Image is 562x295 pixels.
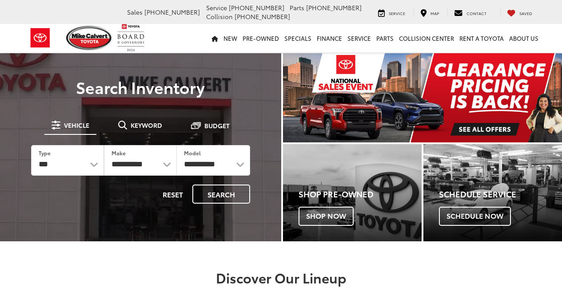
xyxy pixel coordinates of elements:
[506,24,541,52] a: About Us
[423,144,562,241] a: Schedule Service Schedule Now
[500,8,539,17] a: My Saved Vehicles
[24,24,57,52] img: Toyota
[414,8,446,17] a: Map
[423,144,562,241] div: Toyota
[299,190,422,199] h4: Shop Pre-Owned
[66,26,113,50] img: Mike Calvert Toyota
[192,185,250,204] button: Search
[290,3,304,12] span: Parts
[374,24,396,52] a: Parts
[519,10,532,16] span: Saved
[206,3,227,12] span: Service
[221,24,240,52] a: New
[283,144,422,241] div: Toyota
[439,190,562,199] h4: Schedule Service
[439,207,511,225] span: Schedule Now
[39,149,51,157] label: Type
[345,24,374,52] a: Service
[64,122,89,128] span: Vehicle
[447,8,493,17] a: Contact
[235,12,290,21] span: [PHONE_NUMBER]
[144,8,200,16] span: [PHONE_NUMBER]
[28,270,534,285] h2: Discover Our Lineup
[19,78,263,96] h3: Search Inventory
[184,149,201,157] label: Model
[396,24,457,52] a: Collision Center
[306,3,362,12] span: [PHONE_NUMBER]
[131,122,162,128] span: Keyword
[389,10,405,16] span: Service
[229,3,284,12] span: [PHONE_NUMBER]
[204,122,230,129] span: Budget
[206,12,233,21] span: Collision
[282,24,314,52] a: Specials
[127,8,143,16] span: Sales
[155,185,191,204] button: Reset
[112,149,126,157] label: Make
[371,8,412,17] a: Service
[457,24,506,52] a: Rent a Toyota
[466,10,486,16] span: Contact
[430,10,439,16] span: Map
[240,24,282,52] a: Pre-Owned
[299,207,354,225] span: Shop Now
[209,24,221,52] a: Home
[314,24,345,52] a: Finance
[283,144,422,241] a: Shop Pre-Owned Shop Now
